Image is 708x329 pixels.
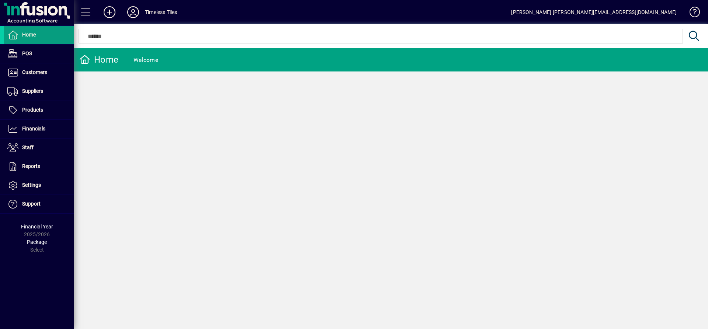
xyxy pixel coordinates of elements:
[22,144,34,150] span: Staff
[98,6,121,19] button: Add
[4,176,74,195] a: Settings
[4,101,74,119] a: Products
[4,63,74,82] a: Customers
[4,195,74,213] a: Support
[22,88,43,94] span: Suppliers
[684,1,699,25] a: Knowledge Base
[22,182,41,188] span: Settings
[22,201,41,207] span: Support
[4,157,74,176] a: Reports
[22,126,45,132] span: Financials
[79,54,118,66] div: Home
[4,45,74,63] a: POS
[4,139,74,157] a: Staff
[27,239,47,245] span: Package
[22,107,43,113] span: Products
[22,50,32,56] span: POS
[21,224,53,230] span: Financial Year
[133,54,158,66] div: Welcome
[121,6,145,19] button: Profile
[4,82,74,101] a: Suppliers
[511,6,677,18] div: [PERSON_NAME] [PERSON_NAME][EMAIL_ADDRESS][DOMAIN_NAME]
[22,163,40,169] span: Reports
[145,6,177,18] div: Timeless Tiles
[22,32,36,38] span: Home
[22,69,47,75] span: Customers
[4,120,74,138] a: Financials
